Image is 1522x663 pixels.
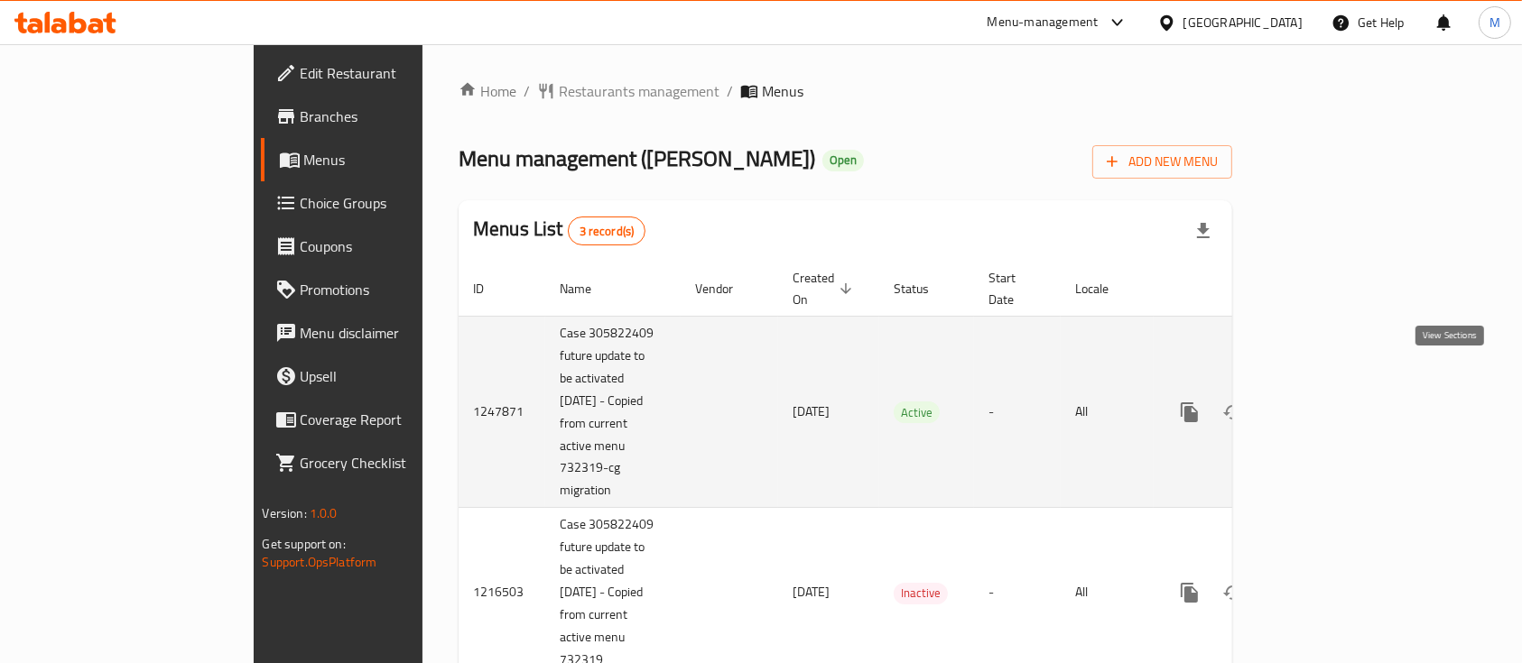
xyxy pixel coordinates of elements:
[301,235,494,257] span: Coupons
[894,583,948,603] span: Inactive
[310,502,338,525] span: 1.0.0
[1168,391,1211,434] button: more
[727,80,733,102] li: /
[793,580,830,603] span: [DATE]
[261,225,508,268] a: Coupons
[261,268,508,311] a: Promotions
[261,95,508,138] a: Branches
[261,311,508,355] a: Menu disclaimer
[695,278,756,299] span: Vendor
[301,322,494,344] span: Menu disclaimer
[894,583,948,604] div: Inactive
[263,550,377,574] a: Support.OpsPlatform
[559,80,719,102] span: Restaurants management
[301,62,494,84] span: Edit Restaurant
[301,409,494,430] span: Coverage Report
[793,267,858,310] span: Created On
[537,80,719,102] a: Restaurants management
[301,279,494,300] span: Promotions
[261,441,508,484] a: Grocery Checklist
[822,150,864,171] div: Open
[988,12,1099,33] div: Menu-management
[762,80,803,102] span: Menus
[1061,316,1154,508] td: All
[301,192,494,214] span: Choice Groups
[459,80,1232,102] nav: breadcrumb
[301,106,494,127] span: Branches
[894,402,940,423] span: Active
[473,216,645,245] h2: Menus List
[1211,391,1255,434] button: Change Status
[1107,151,1218,173] span: Add New Menu
[261,398,508,441] a: Coverage Report
[263,502,307,525] span: Version:
[822,152,864,168] span: Open
[263,532,346,556] span: Get support on:
[459,138,815,179] span: Menu management ( [PERSON_NAME] )
[301,452,494,474] span: Grocery Checklist
[304,149,494,170] span: Menus
[473,278,507,299] span: ID
[1092,145,1232,179] button: Add New Menu
[894,278,952,299] span: Status
[1182,209,1225,253] div: Export file
[261,138,508,181] a: Menus
[974,316,1061,508] td: -
[560,278,615,299] span: Name
[894,401,940,423] div: Active
[545,316,681,508] td: Case 305822409 future update to be activated [DATE] - Copied from current active menu 732319-cg m...
[261,181,508,225] a: Choice Groups
[1075,278,1132,299] span: Locale
[569,223,645,240] span: 3 record(s)
[1168,571,1211,614] button: more
[1490,13,1500,32] span: M
[261,355,508,398] a: Upsell
[1211,571,1255,614] button: Change Status
[1183,13,1303,32] div: [GEOGRAPHIC_DATA]
[568,216,646,245] div: Total records count
[1154,262,1356,317] th: Actions
[524,80,530,102] li: /
[301,365,494,387] span: Upsell
[261,51,508,95] a: Edit Restaurant
[793,400,830,423] span: [DATE]
[988,267,1039,310] span: Start Date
